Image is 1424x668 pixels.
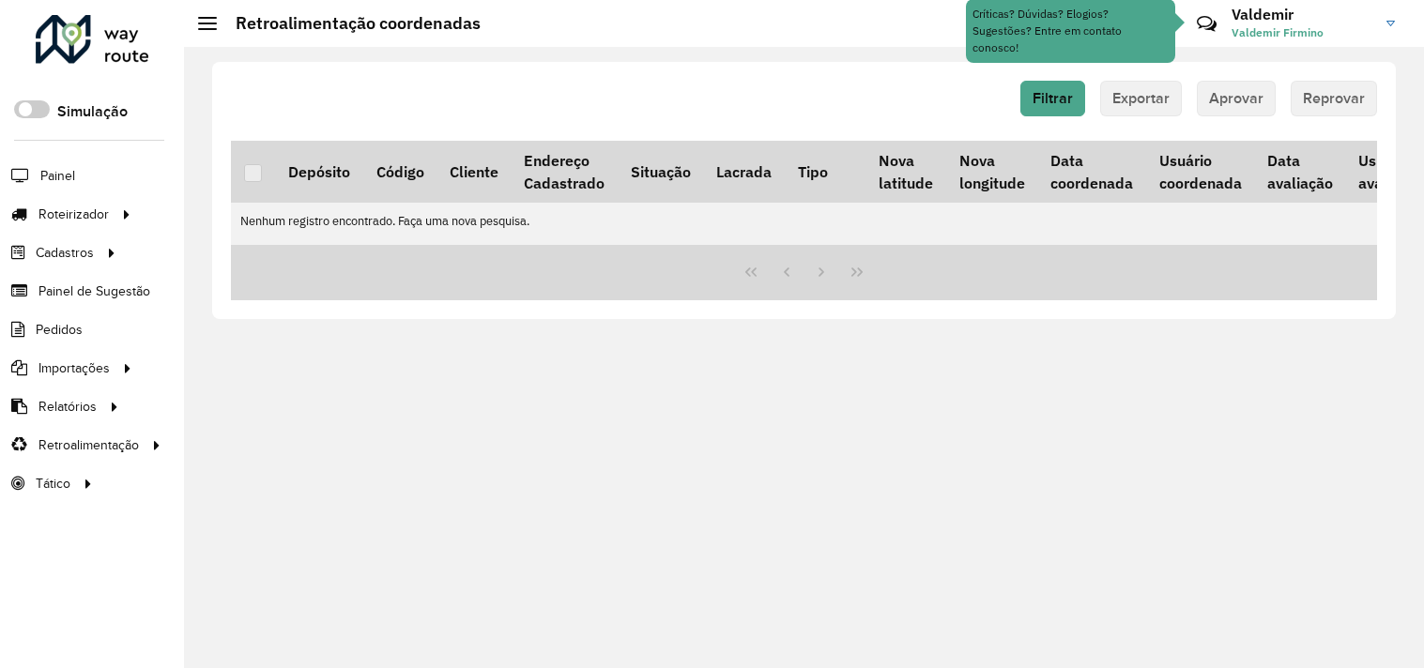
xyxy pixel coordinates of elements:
th: Nova longitude [946,141,1037,203]
th: Código [363,141,436,203]
span: Pedidos [36,320,83,340]
th: Usuário coordenada [1146,141,1254,203]
th: Data coordenada [1037,141,1145,203]
th: Lacrada [703,141,784,203]
th: Cliente [436,141,511,203]
th: Tipo [785,141,840,203]
span: Importações [38,358,110,378]
a: Contato Rápido [1187,4,1227,44]
span: Roteirizador [38,205,109,224]
span: Retroalimentação [38,435,139,455]
span: Filtrar [1033,90,1073,106]
h2: Retroalimentação coordenadas [217,13,481,34]
button: Filtrar [1020,81,1085,116]
th: Nova latitude [866,141,946,203]
th: Depósito [275,141,362,203]
span: Painel [40,166,75,186]
span: Cadastros [36,243,94,263]
span: Relatórios [38,397,97,417]
h3: Valdemir [1232,6,1372,23]
span: Painel de Sugestão [38,281,150,301]
th: Situação [618,141,703,203]
span: Valdemir Firmino [1232,24,1372,41]
th: Endereço Cadastrado [512,141,618,203]
th: Data avaliação [1254,141,1345,203]
span: Tático [36,474,70,493]
label: Simulação [57,100,128,123]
